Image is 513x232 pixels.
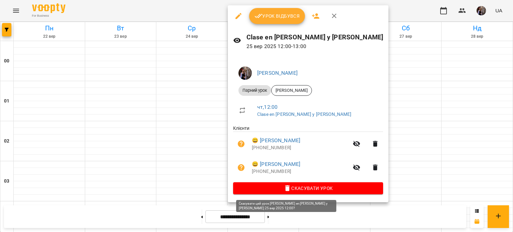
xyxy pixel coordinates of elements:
[238,87,271,93] span: Парний урок
[246,32,383,42] h6: Clase en [PERSON_NAME] y [PERSON_NAME]
[233,136,249,152] button: Візит ще не сплачено. Додати оплату?
[233,182,383,194] button: Скасувати Урок
[233,160,249,176] button: Візит ще не сплачено. Додати оплату?
[249,8,305,24] button: Урок відбувся
[272,87,312,93] span: [PERSON_NAME]
[254,12,300,20] span: Урок відбувся
[238,184,378,192] span: Скасувати Урок
[257,111,352,117] a: Clase en [PERSON_NAME] y [PERSON_NAME]
[246,42,383,50] p: 25 вер 2025 12:00 - 13:00
[252,145,349,151] p: [PHONE_NUMBER]
[257,70,298,76] a: [PERSON_NAME]
[233,125,383,182] ul: Клієнти
[252,168,349,175] p: [PHONE_NUMBER]
[257,104,278,110] a: чт , 12:00
[252,137,300,145] a: 😀 [PERSON_NAME]
[252,160,300,168] a: 😀 [PERSON_NAME]
[238,66,252,80] img: 8d3efba7e3fbc8ec2cfbf83b777fd0d7.JPG
[271,85,312,96] div: [PERSON_NAME]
